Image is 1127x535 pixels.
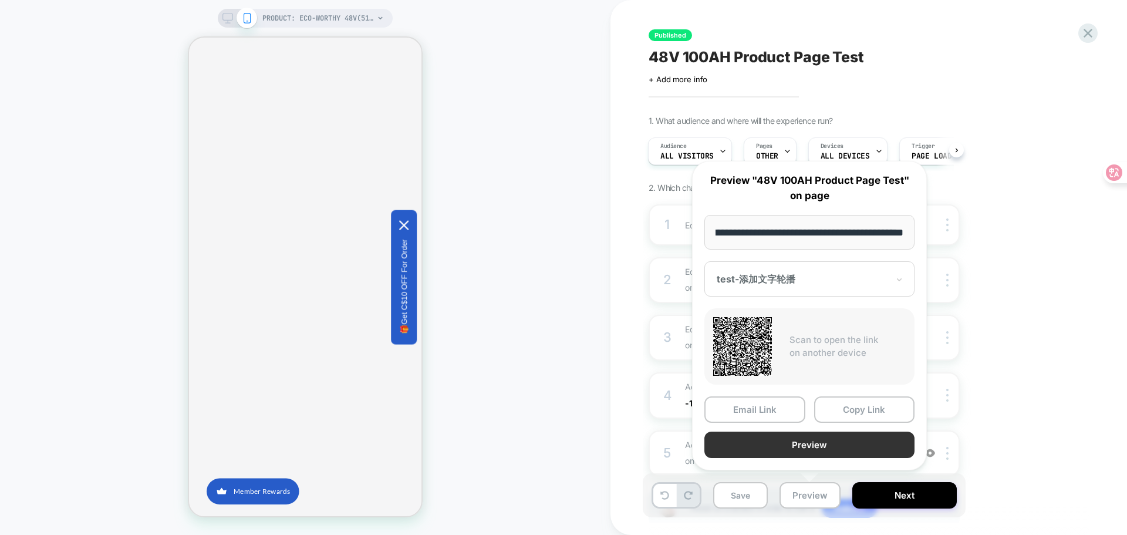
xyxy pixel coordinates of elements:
[821,142,843,150] span: Devices
[262,9,374,28] span: PRODUCT: ECO-WORTHY 48V(51.2V) 100Ah LiFePO4 Server Rack Battery,5.12kWh With Bluetooth & Wifi(V3...
[814,396,915,423] button: Copy Link
[649,183,802,193] span: 2. Which changes the experience contains?
[946,389,949,402] img: close
[946,331,949,344] img: close
[649,75,707,84] span: + Add more info
[662,213,673,237] div: 1
[649,48,864,66] span: 48V 100AH Product Page Test
[662,384,673,408] div: 4
[713,482,768,509] button: Save
[780,482,841,509] button: Preview
[789,334,906,360] p: Scan to open the link on another device
[189,38,421,516] iframe: To enrich screen reader interactions, please activate Accessibility in Grammarly extension settings
[704,432,915,458] button: Preview
[210,183,220,192] button: Close
[660,142,687,150] span: Audience
[662,268,673,292] div: 2
[662,442,673,465] div: 5
[717,273,888,286] div: test-添加文字轮播
[756,142,772,150] span: Pages
[649,116,832,126] span: 1. What audience and where will the experience run?
[912,142,934,150] span: Trigger
[210,183,220,192] svg: close icon
[211,201,220,296] button: 🎁Get C$10 OFF For Order
[704,396,805,423] button: Email Link
[660,152,714,160] span: All Visitors
[704,173,915,203] p: Preview "48V 100AH Product Page Test" on page
[662,326,673,349] div: 3
[946,218,949,231] img: close
[852,482,957,509] button: Next
[649,29,692,41] span: Published
[946,447,949,460] img: close
[946,274,949,287] img: close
